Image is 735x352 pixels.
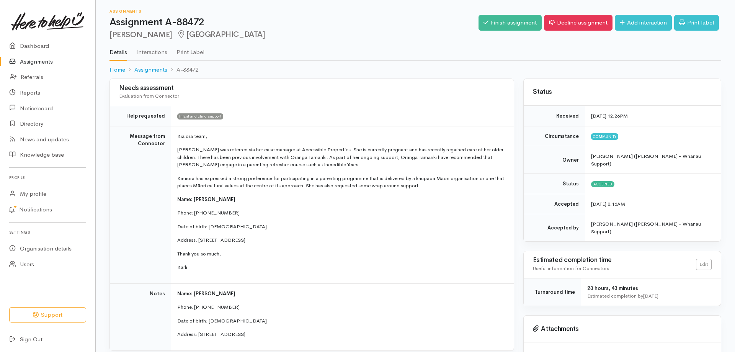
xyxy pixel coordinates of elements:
p: [PERSON_NAME] was referred via her case manager at Accessible Properties. She is currently pregna... [177,146,505,169]
span: Infant and child support [177,113,223,120]
h3: Status [533,88,712,96]
p: Address: [STREET_ADDRESS] [177,236,505,244]
td: Message from Connector [110,126,171,283]
a: Print Label [176,39,204,60]
h6: Settings [9,227,86,237]
h3: Attachments [533,325,712,333]
a: Add interaction [615,15,672,31]
h3: Needs assessment [119,85,505,92]
div: Estimated completion by [587,292,712,300]
td: Received [524,106,585,126]
p: Kia ora team, [177,133,505,140]
h6: Assignments [109,9,479,13]
td: Status [524,174,585,194]
p: Phone: [PHONE_NUMBER] [177,209,505,217]
p: Karli [177,264,505,271]
a: Print label [674,15,719,31]
p: Address: [STREET_ADDRESS] [177,331,505,338]
td: [PERSON_NAME] ([PERSON_NAME] - Whanau Support) [585,214,721,242]
a: Details [109,39,127,61]
td: Accepted by [524,214,585,242]
p: Date of birth: [DEMOGRAPHIC_DATA] [177,223,505,231]
p: Kimiora has expressed a strong preference for participating in a parenting programme that is deli... [177,175,505,190]
button: Support [9,307,86,323]
a: Assignments [134,65,167,74]
p: Phone: [PHONE_NUMBER] [177,303,505,311]
a: Home [109,65,125,74]
time: [DATE] [643,293,658,299]
span: Name: [PERSON_NAME] [177,196,235,203]
h6: Profile [9,172,86,183]
td: Circumstance [524,126,585,146]
h1: Assignment A-88472 [109,17,479,28]
a: Edit [696,259,712,270]
time: [DATE] 8:16AM [591,201,625,207]
span: Name: [PERSON_NAME] [177,290,235,297]
td: Owner [524,146,585,174]
span: [GEOGRAPHIC_DATA] [177,29,265,39]
td: Turnaround time [524,278,581,306]
a: Interactions [136,39,167,60]
time: [DATE] 12:26PM [591,113,628,119]
span: 23 hours, 43 minutes [587,285,638,291]
td: Help requested [110,106,171,126]
a: Decline assignment [544,15,612,31]
td: Notes [110,283,171,350]
h3: Estimated completion time [533,257,696,264]
p: Thank you so much, [177,250,505,258]
span: Evaluation from Connector [119,93,179,99]
span: Useful information for Connectors [533,265,609,272]
span: [PERSON_NAME] ([PERSON_NAME] - Whanau Support) [591,153,701,167]
nav: breadcrumb [109,61,721,79]
h2: [PERSON_NAME] [109,30,479,39]
p: Date of birth: [DEMOGRAPHIC_DATA] [177,317,505,325]
li: A-88472 [167,65,198,74]
span: Community [591,133,618,139]
a: Finish assignment [479,15,542,31]
td: Accepted [524,194,585,214]
span: Accepted [591,181,614,187]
